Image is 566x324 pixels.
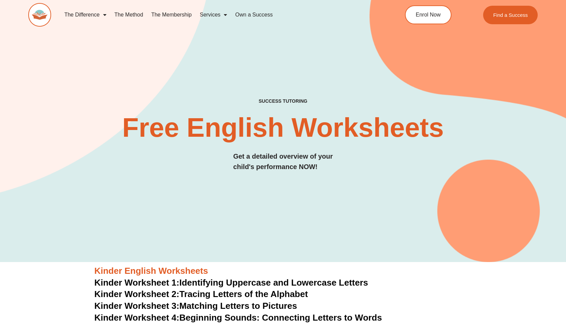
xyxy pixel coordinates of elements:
h4: SUCCESS TUTORING​ [208,98,358,104]
span: Kinder Worksheet 4: [94,313,179,323]
nav: Menu [60,7,376,23]
h3: Kinder English Worksheets [94,265,472,277]
a: Kinder Worksheet 2:Tracing Letters of the Alphabet [94,289,308,299]
h3: Get a detailed overview of your child's performance NOW! [233,151,333,172]
a: Kinder Worksheet 4:Beginning Sounds: Connecting Letters to Words [94,313,382,323]
a: Kinder Worksheet 1:Identifying Uppercase and Lowercase Letters [94,278,368,288]
a: The Method [111,7,147,23]
a: Own a Success [231,7,277,23]
h2: Free English Worksheets​ [115,114,451,141]
a: Kinder Worksheet 3:Matching Letters to Pictures [94,301,297,311]
span: Enrol Now [416,12,441,18]
a: Services [196,7,231,23]
a: The Membership [147,7,196,23]
span: Kinder Worksheet 2: [94,289,179,299]
a: Enrol Now [405,5,451,24]
span: Kinder Worksheet 3: [94,301,179,311]
span: Kinder Worksheet 1: [94,278,179,288]
a: Find a Success [483,6,538,24]
a: The Difference [60,7,111,23]
span: Find a Success [493,12,528,18]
